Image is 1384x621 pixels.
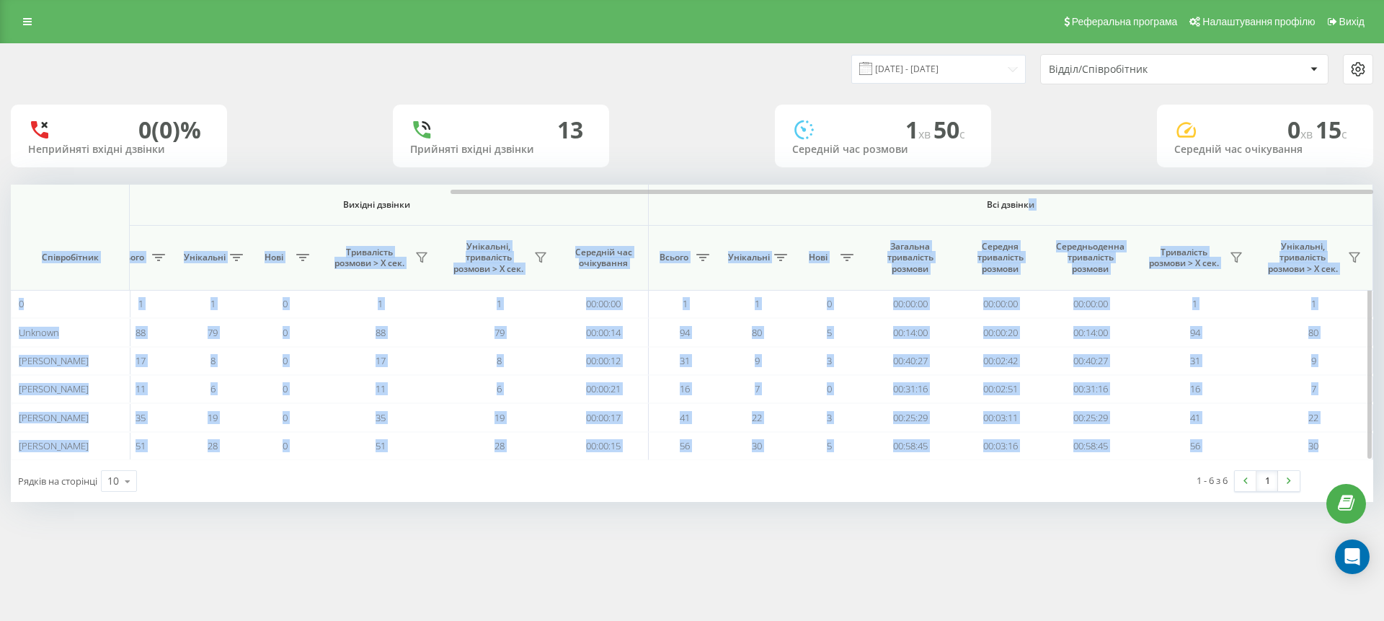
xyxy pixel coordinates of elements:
span: 19 [494,411,505,424]
span: 7 [1311,382,1316,395]
td: 00:02:42 [955,347,1045,375]
span: 1 [905,114,933,145]
td: 00:02:51 [955,375,1045,403]
span: 7 [755,382,760,395]
span: [PERSON_NAME] [19,382,89,395]
span: 8 [210,354,216,367]
span: c [959,126,965,142]
td: 00:25:29 [865,403,955,431]
a: 1 [1256,471,1278,491]
td: 00:03:16 [955,432,1045,460]
div: Open Intercom Messenger [1335,539,1370,574]
span: 1 [378,297,383,310]
span: 31 [1190,354,1200,367]
div: 10 [107,474,119,488]
span: 88 [136,326,146,339]
td: 00:58:45 [1045,432,1135,460]
span: 3 [827,354,832,367]
td: 00:58:45 [865,432,955,460]
span: Unknown [19,326,59,339]
span: Середньоденна тривалість розмови [1056,241,1124,275]
td: 00:00:00 [1045,290,1135,318]
span: 51 [136,439,146,452]
span: Нові [800,252,836,263]
span: Унікальні, тривалість розмови > Х сек. [1261,241,1344,275]
span: Унікальні [728,252,770,263]
span: Всього [112,252,148,263]
span: [PERSON_NAME] [19,411,89,424]
td: 00:14:00 [1045,318,1135,346]
span: Всі дзвінки [691,199,1330,211]
span: 0 [283,411,288,424]
span: 1 [497,297,502,310]
span: 1 [1192,297,1197,310]
span: 1 [683,297,688,310]
span: 1 [755,297,760,310]
span: 30 [1308,439,1318,452]
span: Середня тривалість розмови [966,241,1034,275]
span: 0 [283,439,288,452]
span: c [1341,126,1347,142]
span: 30 [752,439,762,452]
div: Середній час очікування [1174,144,1356,156]
span: Унікальні [184,252,226,263]
span: 56 [680,439,690,452]
span: Нові [256,252,292,263]
span: 28 [494,439,505,452]
span: 16 [680,382,690,395]
span: 22 [752,411,762,424]
span: 19 [208,411,218,424]
span: 17 [136,354,146,367]
div: 0 (0)% [138,116,201,144]
div: Відділ/Співробітник [1049,63,1221,76]
td: 00:00:00 [955,290,1045,318]
span: 88 [376,326,386,339]
span: 1 [210,297,216,310]
div: Середній час розмови [792,144,974,156]
span: Середній час очікування [569,247,637,269]
span: 5 [827,326,832,339]
td: 00:40:27 [865,347,955,375]
span: 0 [827,382,832,395]
span: 6 [497,382,502,395]
span: 80 [752,326,762,339]
div: 13 [557,116,583,144]
span: [PERSON_NAME] [19,354,89,367]
td: 00:31:16 [1045,375,1135,403]
span: 79 [494,326,505,339]
span: Вихід [1339,16,1365,27]
span: 0 [827,297,832,310]
td: 00:03:11 [955,403,1045,431]
span: 9 [755,354,760,367]
span: Загальна тривалість розмови [876,241,944,275]
span: Унікальні, тривалість розмови > Х сек. [447,241,530,275]
td: 00:00:00 [865,290,955,318]
span: 11 [136,382,146,395]
td: 00:00:21 [559,375,649,403]
span: 0 [19,297,24,310]
span: Тривалість розмови > Х сек. [328,247,411,269]
span: 35 [136,411,146,424]
span: хв [1300,126,1316,142]
span: 22 [1308,411,1318,424]
span: Налаштування профілю [1202,16,1315,27]
span: 94 [680,326,690,339]
span: Рядків на сторінці [18,475,97,488]
span: хв [918,126,933,142]
span: 6 [210,382,216,395]
span: 0 [283,382,288,395]
span: Вихідні дзвінки [138,199,615,211]
td: 00:14:00 [865,318,955,346]
span: 9 [1311,354,1316,367]
span: 31 [680,354,690,367]
span: Реферальна програма [1072,16,1178,27]
span: 11 [376,382,386,395]
td: 00:31:16 [865,375,955,403]
span: 1 [138,297,143,310]
td: 00:00:20 [955,318,1045,346]
span: Співробітник [23,252,117,263]
span: 0 [283,354,288,367]
div: Неприйняті вхідні дзвінки [28,144,210,156]
td: 00:25:29 [1045,403,1135,431]
span: 17 [376,354,386,367]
